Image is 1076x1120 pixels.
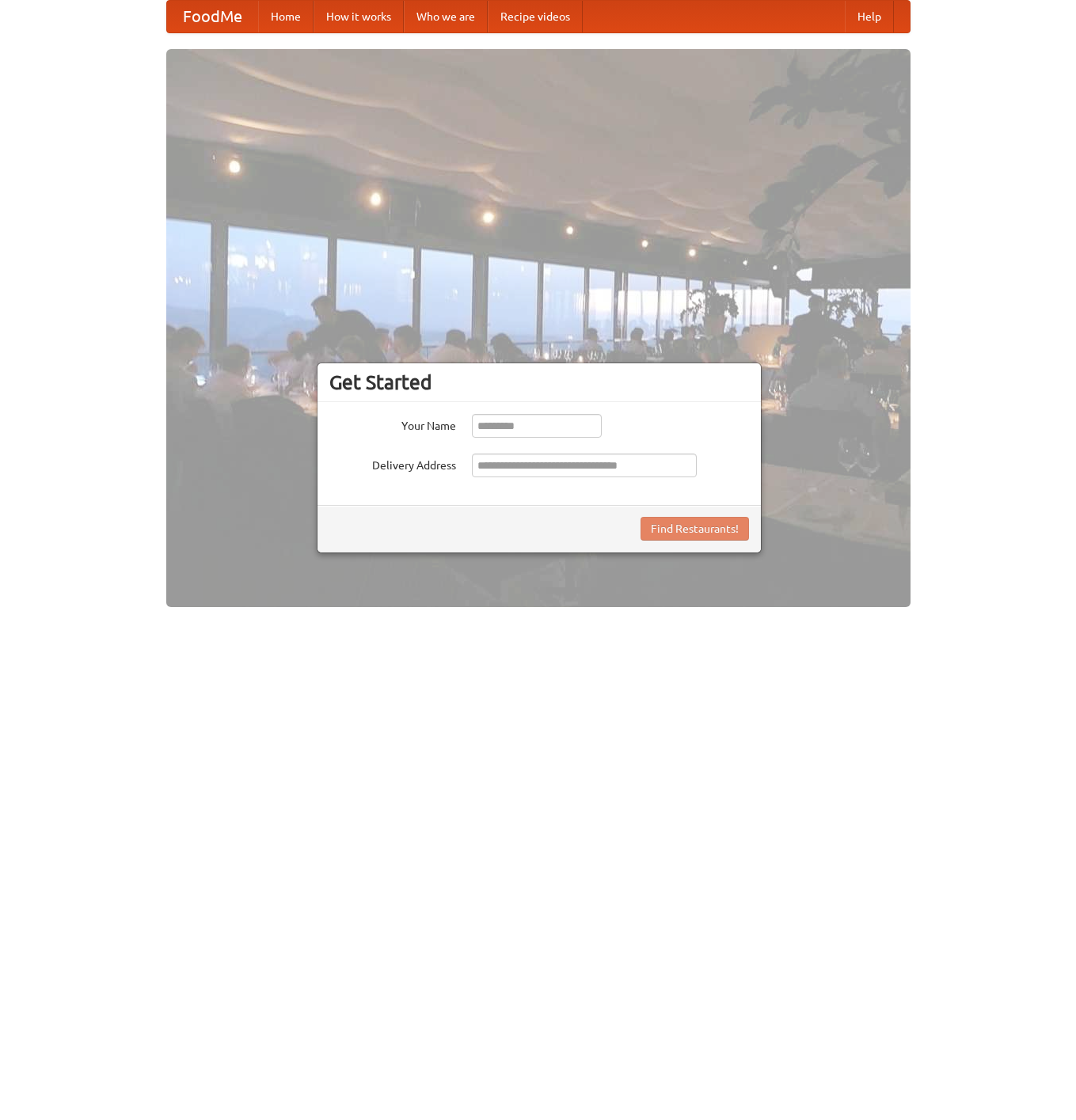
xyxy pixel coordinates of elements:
[329,414,456,434] label: Your Name
[845,1,894,32] a: Help
[258,1,314,32] a: Home
[314,1,404,32] a: How it works
[167,1,258,32] a: FoodMe
[329,454,456,473] label: Delivery Address
[488,1,583,32] a: Recipe videos
[329,370,749,394] h3: Get Started
[641,517,749,541] button: Find Restaurants!
[404,1,488,32] a: Who we are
